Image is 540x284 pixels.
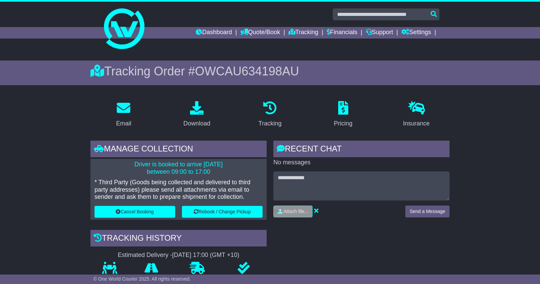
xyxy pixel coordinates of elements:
[112,99,136,131] a: Email
[90,252,267,259] div: Estimated Delivery -
[240,27,280,39] a: Quote/Book
[182,206,263,218] button: Rebook / Change Pickup
[334,119,352,128] div: Pricing
[254,99,286,131] a: Tracking
[366,27,393,39] a: Support
[401,27,431,39] a: Settings
[90,64,450,78] div: Tracking Order #
[183,119,210,128] div: Download
[405,206,450,217] button: Send a Message
[327,27,357,39] a: Financials
[196,27,232,39] a: Dashboard
[403,119,430,128] div: Insurance
[90,230,267,248] div: Tracking history
[94,206,175,218] button: Cancel Booking
[329,99,357,131] a: Pricing
[116,119,131,128] div: Email
[289,27,318,39] a: Tracking
[259,119,281,128] div: Tracking
[94,161,263,175] p: Driver is booked to arrive [DATE] between 09:00 to 17:00
[195,64,299,78] span: OWCAU634198AU
[399,99,434,131] a: Insurance
[273,141,450,159] div: RECENT CHAT
[94,179,263,201] p: * Third Party (Goods being collected and delivered to third party addresses) please send all atta...
[93,276,191,282] span: © One World Courier 2025. All rights reserved.
[179,99,215,131] a: Download
[172,252,239,259] div: [DATE] 17:00 (GMT +10)
[273,159,450,166] p: No messages
[90,141,267,159] div: Manage collection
